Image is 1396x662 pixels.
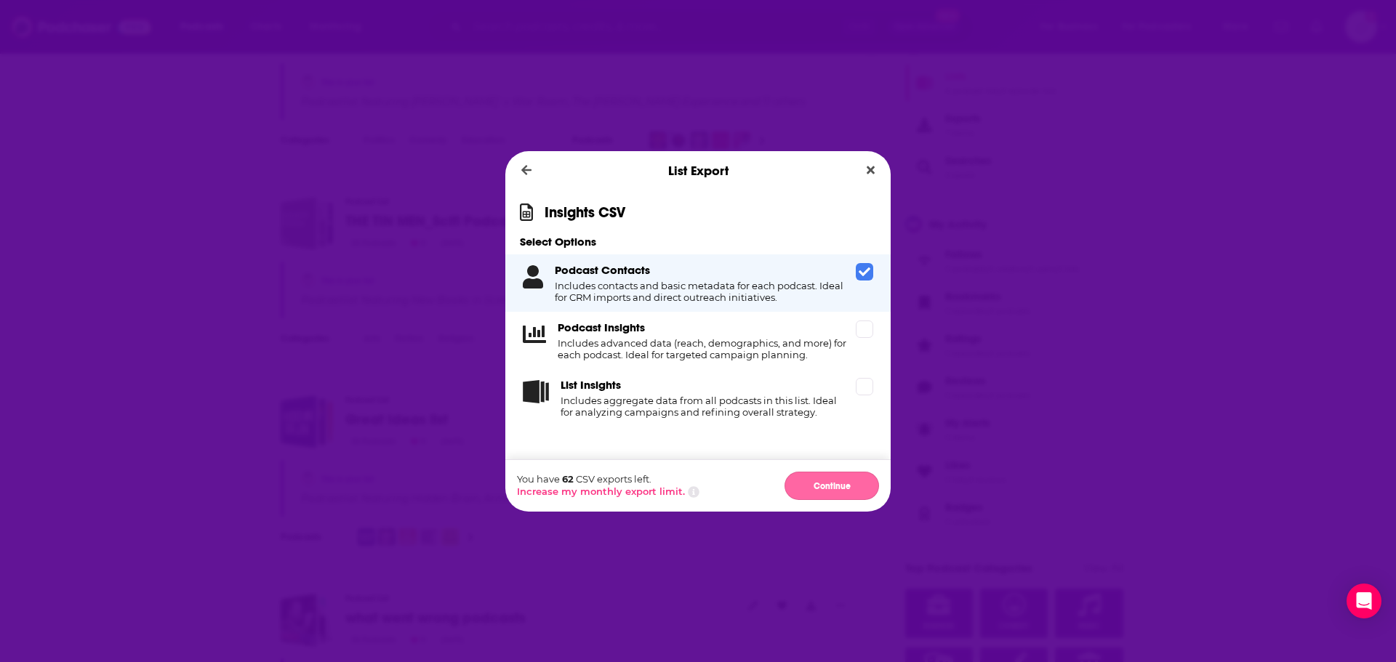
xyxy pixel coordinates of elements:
h3: List Insights [561,378,621,392]
h4: Includes contacts and basic metadata for each podcast. Ideal for CRM imports and direct outreach ... [555,280,850,303]
h3: Podcast Insights [558,320,645,334]
button: Close [861,161,880,179]
h3: Select Options [505,235,891,249]
button: Increase my monthly export limit. [517,485,685,497]
button: Continue [785,472,879,500]
h3: Podcast Contacts [555,263,650,277]
div: Open Intercom Messenger [1347,584,1381,618]
div: List Export [505,151,891,190]
h1: Insights CSV [545,203,625,222]
h4: Includes aggregate data from all podcasts in this list. Ideal for analyzing campaigns and refinin... [561,395,850,418]
p: You have CSV exports left. [517,473,699,485]
span: 62 [562,473,574,485]
h4: Includes advanced data (reach, demographics, and more) for each podcast. Ideal for targeted campa... [558,337,850,360]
